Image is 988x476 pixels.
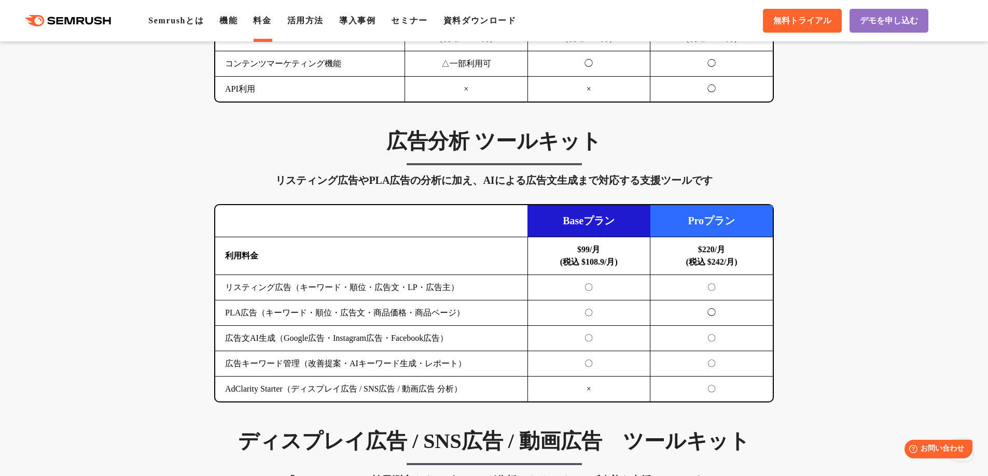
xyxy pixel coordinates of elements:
[214,172,774,189] div: リスティング広告やPLA広告の分析に加え、AIによる広告文生成まで対応する支援ツールです
[443,16,517,25] a: 資料ダウンロード
[650,275,773,300] td: 〇
[225,251,258,260] b: 利用料金
[650,300,773,326] td: ◯
[527,205,650,237] td: Baseプラン
[215,51,405,77] td: コンテンツマーケティング機能
[148,16,204,25] a: Semrushとは
[763,9,842,33] a: 無料トライアル
[686,245,737,266] b: $220/月 (税込 $242/月)
[219,16,238,25] a: 機能
[527,377,650,402] td: ×
[391,16,427,25] a: セミナー
[560,245,618,266] b: $99/月 (税込 $108.9/月)
[527,351,650,377] td: 〇
[215,326,527,351] td: 広告文AI生成（Google広告・Instagram広告・Facebook広告）
[650,351,773,377] td: 〇
[896,436,977,465] iframe: Help widget launcher
[650,77,773,102] td: ◯
[860,16,918,26] span: デモを申し込む
[527,300,650,326] td: 〇
[650,205,773,237] td: Proプラン
[527,326,650,351] td: 〇
[253,16,271,25] a: 料金
[214,428,774,454] h3: ディスプレイ広告 / SNS広告 / 動画広告 ツールキット
[405,77,528,102] td: ×
[650,326,773,351] td: 〇
[215,77,405,102] td: API利用
[850,9,928,33] a: デモを申し込む
[215,351,527,377] td: 広告キーワード管理（改善提案・AIキーワード生成・レポート）
[215,300,527,326] td: PLA広告（キーワード・順位・広告文・商品価格・商品ページ）
[650,51,773,77] td: ◯
[527,77,650,102] td: ×
[287,16,324,25] a: 活用方法
[527,51,650,77] td: ◯
[215,377,527,402] td: AdClarity Starter（ディスプレイ広告 / SNS広告 / 動画広告 分析）
[650,377,773,402] td: 〇
[405,51,528,77] td: △一部利用可
[527,275,650,300] td: 〇
[339,16,375,25] a: 導入事例
[214,128,774,154] h3: 広告分析 ツールキット
[215,275,527,300] td: リスティング広告（キーワード・順位・広告文・LP・広告主）
[773,16,831,26] span: 無料トライアル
